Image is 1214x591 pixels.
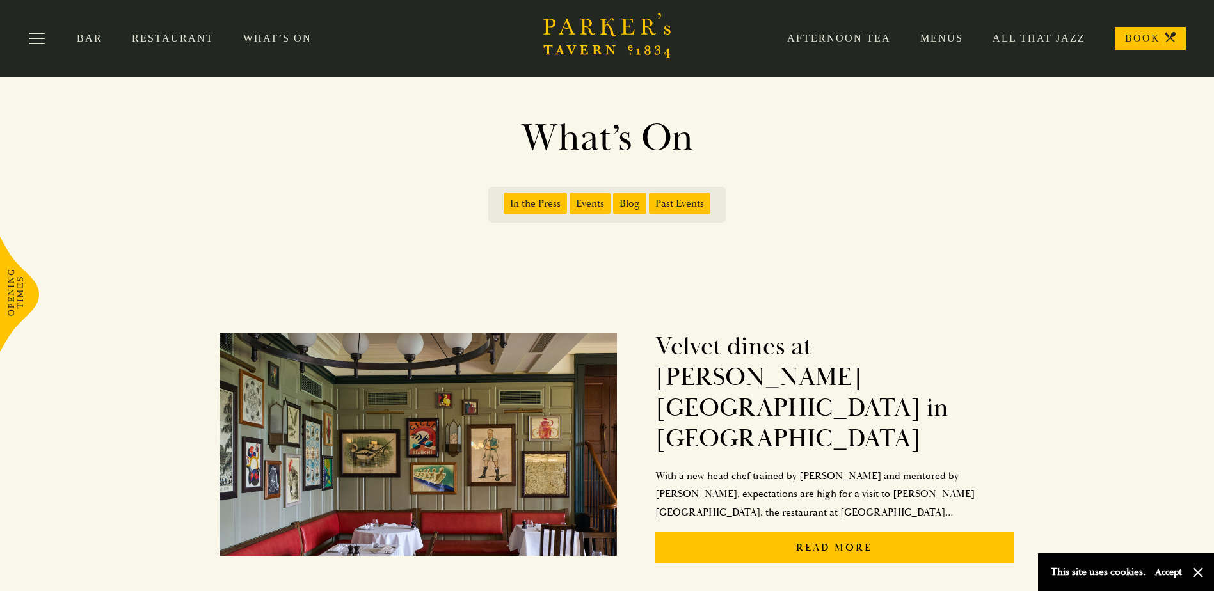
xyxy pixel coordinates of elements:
[655,532,1014,563] p: Read More
[1051,563,1146,581] p: This site uses cookies.
[649,193,710,214] span: Past Events
[655,467,1014,522] p: With a new head chef trained by [PERSON_NAME] and mentored by [PERSON_NAME], expectations are hig...
[1192,566,1204,579] button: Close and accept
[570,193,611,214] span: Events
[220,319,1013,574] a: Velvet dines at [PERSON_NAME][GEOGRAPHIC_DATA] in [GEOGRAPHIC_DATA]With a new head chef trained b...
[1155,566,1182,578] button: Accept
[613,193,646,214] span: Blog
[655,331,1014,454] h2: Velvet dines at [PERSON_NAME][GEOGRAPHIC_DATA] in [GEOGRAPHIC_DATA]
[243,115,972,161] h1: What’s On
[504,193,567,214] span: In the Press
